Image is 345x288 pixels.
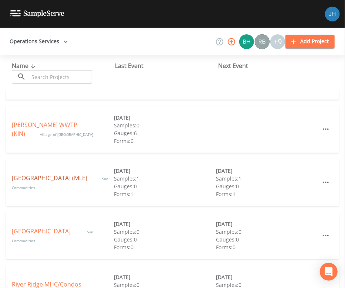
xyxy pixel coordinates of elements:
[114,220,216,228] div: [DATE]
[114,228,216,236] div: Samples: 0
[216,236,318,243] div: Gauges: 0
[216,243,318,251] div: Forms: 0
[29,70,92,84] input: Search Projects
[114,114,216,121] div: [DATE]
[320,263,338,281] div: Open Intercom Messenger
[12,62,37,70] span: Name
[114,121,216,129] div: Samples: 0
[114,167,216,175] div: [DATE]
[218,61,321,70] div: Next Event
[216,228,318,236] div: Samples: 0
[115,61,218,70] div: Last Event
[216,220,318,228] div: [DATE]
[12,121,77,138] a: [PERSON_NAME] WWTP (KIN)
[216,273,318,281] div: [DATE]
[114,137,216,145] div: Forms: 6
[12,227,72,235] a: [GEOGRAPHIC_DATA]
[10,10,64,17] img: logo
[114,182,216,190] div: Gauges: 0
[270,34,285,49] div: +9
[216,182,318,190] div: Gauges: 0
[239,34,254,49] img: c62b08bfff9cfec2b7df4e6d8aaf6fcd
[216,167,318,175] div: [DATE]
[216,190,318,198] div: Forms: 1
[254,34,270,49] div: Ryan Burke
[114,129,216,137] div: Gauges: 6
[285,35,335,48] button: Add Project
[7,35,71,48] button: Operations Services
[216,175,318,182] div: Samples: 1
[114,190,216,198] div: Forms: 1
[114,175,216,182] div: Samples: 1
[255,34,270,49] img: 3e785c038355cbcf7b7e63a9c7d19890
[12,174,87,182] a: [GEOGRAPHIC_DATA] (MLE)
[40,132,93,137] span: Village of [GEOGRAPHIC_DATA]
[114,236,216,243] div: Gauges: 0
[114,273,216,281] div: [DATE]
[239,34,254,49] div: Bert hewitt
[325,7,340,21] img: 84dca5caa6e2e8dac459fb12ff18e533
[114,243,216,251] div: Forms: 0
